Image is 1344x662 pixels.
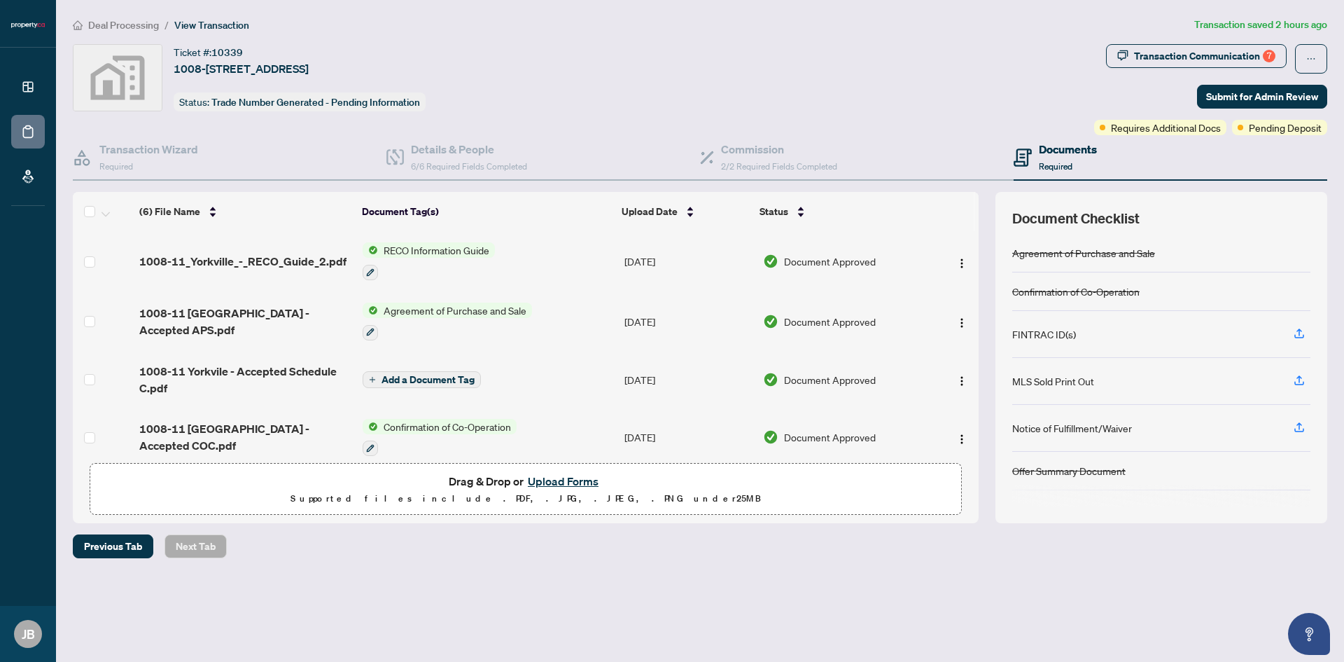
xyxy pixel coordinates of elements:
[363,371,481,388] button: Add a Document Tag
[73,535,153,558] button: Previous Tab
[139,305,351,338] span: 1008-11 [GEOGRAPHIC_DATA] - Accepted APS.pdf
[174,44,243,60] div: Ticket #:
[763,314,778,329] img: Document Status
[1012,245,1155,261] div: Agreement of Purchase and Sale
[164,535,227,558] button: Next Tab
[363,242,495,280] button: Status IconRECO Information Guide
[1306,54,1316,64] span: ellipsis
[784,372,876,387] span: Document Approved
[619,352,757,408] td: [DATE]
[1194,17,1327,33] article: Transaction saved 2 hours ago
[1197,85,1327,109] button: Submit for Admin Review
[363,303,378,318] img: Status Icon
[22,624,35,644] span: JB
[363,419,378,434] img: Status Icon
[363,419,517,457] button: Status IconConfirmation of Co-Operation
[378,242,495,258] span: RECO Information Guide
[73,20,83,30] span: home
[139,253,346,270] span: 1008-11_Yorkville_-_RECO_Guide_2.pdf
[99,490,953,507] p: Supported files include .PDF, .JPG, .JPEG, .PNG under 25 MB
[951,250,973,273] button: Logo
[1263,50,1275,62] div: 7
[763,429,778,445] img: Document Status
[139,363,351,396] span: 1008-11 Yorkvile - Accepted Schedule C.pdf
[759,204,788,219] span: Status
[956,258,967,269] img: Logo
[622,204,678,219] span: Upload Date
[1039,161,1072,172] span: Required
[211,46,243,59] span: 10339
[1134,45,1275,67] div: Transaction Communication
[721,141,837,158] h4: Commission
[73,45,162,111] img: svg%3e
[363,303,532,340] button: Status IconAgreement of Purchase and Sale
[139,204,200,219] span: (6) File Name
[411,161,527,172] span: 6/6 Required Fields Completed
[784,429,876,445] span: Document Approved
[763,254,778,269] img: Document Status
[1111,120,1221,135] span: Requires Additional Docs
[174,92,426,111] div: Status:
[616,192,754,231] th: Upload Date
[956,375,967,387] img: Logo
[951,310,973,333] button: Logo
[11,21,45,29] img: logo
[449,472,603,490] span: Drag & Drop or
[951,426,973,448] button: Logo
[1206,85,1318,108] span: Submit for Admin Review
[363,371,481,389] button: Add a Document Tag
[1012,284,1140,299] div: Confirmation of Co-Operation
[1012,373,1094,389] div: MLS Sold Print Out
[619,408,757,468] td: [DATE]
[99,141,198,158] h4: Transaction Wizard
[1012,420,1132,436] div: Notice of Fulfillment/Waiver
[754,192,926,231] th: Status
[363,242,378,258] img: Status Icon
[174,19,249,32] span: View Transaction
[134,192,356,231] th: (6) File Name
[951,368,973,391] button: Logo
[378,419,517,434] span: Confirmation of Co-Operation
[619,291,757,352] td: [DATE]
[84,535,142,558] span: Previous Tab
[356,192,616,231] th: Document Tag(s)
[164,17,169,33] li: /
[411,141,527,158] h4: Details & People
[1039,141,1097,158] h4: Documents
[956,317,967,329] img: Logo
[1012,209,1140,228] span: Document Checklist
[139,420,351,454] span: 1008-11 [GEOGRAPHIC_DATA] - Accepted COC.pdf
[619,231,757,291] td: [DATE]
[1012,326,1076,342] div: FINTRAC ID(s)
[90,464,961,516] span: Drag & Drop orUpload FormsSupported files include .PDF, .JPG, .JPEG, .PNG under25MB
[1106,44,1287,68] button: Transaction Communication7
[721,161,837,172] span: 2/2 Required Fields Completed
[211,96,420,109] span: Trade Number Generated - Pending Information
[99,161,133,172] span: Required
[1288,613,1330,655] button: Open asap
[784,254,876,269] span: Document Approved
[763,372,778,387] img: Document Status
[956,434,967,445] img: Logo
[381,375,475,385] span: Add a Document Tag
[88,19,159,32] span: Deal Processing
[784,314,876,329] span: Document Approved
[1249,120,1322,135] span: Pending Deposit
[369,376,376,383] span: plus
[1012,463,1126,478] div: Offer Summary Document
[378,303,532,318] span: Agreement of Purchase and Sale
[174,60,309,77] span: 1008-[STREET_ADDRESS]
[524,472,603,490] button: Upload Forms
